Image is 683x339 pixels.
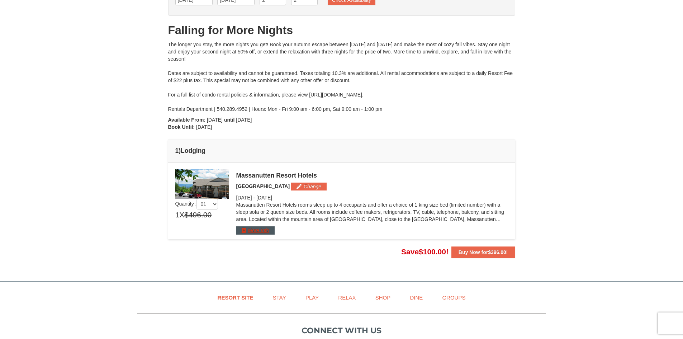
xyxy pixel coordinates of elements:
span: [DATE] [196,124,212,130]
span: ) [179,147,181,154]
a: Groups [433,289,474,306]
button: Change [291,183,327,190]
span: [DATE] [236,117,252,123]
span: [GEOGRAPHIC_DATA] [236,183,290,189]
img: 19219026-1-e3b4ac8e.jpg [175,169,229,199]
span: $396.00 [488,249,506,255]
span: [DATE] [236,195,252,201]
p: Connect with us [137,325,546,336]
a: Stay [264,289,295,306]
strong: Buy Now for ! [459,249,508,255]
span: Save ! [401,248,449,256]
a: Shop [366,289,400,306]
a: Resort Site [209,289,262,306]
span: $100.00 [419,248,446,256]
span: [DATE] [207,117,223,123]
span: X [179,209,184,220]
span: [DATE] [256,195,272,201]
a: Dine [401,289,432,306]
button: Buy Now for$396.00! [451,246,515,258]
span: Quantity : [175,201,218,207]
p: Massanutten Resort Hotels rooms sleep up to 4 occupants and offer a choice of 1 king size bed (li... [236,201,508,223]
span: - [253,195,255,201]
div: Massanutten Resort Hotels [236,172,508,179]
div: The longer you stay, the more nights you get! Book your autumn escape between [DATE] and [DATE] a... [168,41,515,113]
a: Relax [329,289,365,306]
span: 1 [175,209,180,220]
h1: Falling for More Nights [168,23,515,37]
strong: Available From: [168,117,206,123]
h4: 1 Lodging [175,147,508,154]
a: Play [297,289,328,306]
strong: until [224,117,235,123]
strong: Book Until: [168,124,195,130]
button: More Info [236,226,275,234]
span: $496.00 [184,209,212,220]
